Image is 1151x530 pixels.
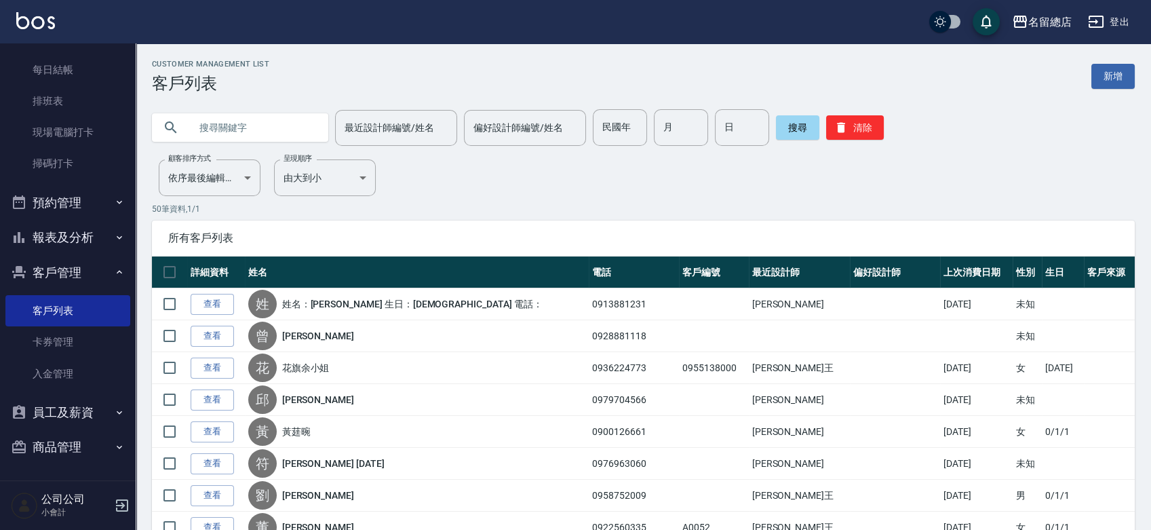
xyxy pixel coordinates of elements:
button: 客戶管理 [5,255,130,290]
a: [PERSON_NAME] [282,329,354,343]
td: 0976963060 [589,448,679,480]
td: 未知 [1013,320,1042,352]
td: [DATE] [940,288,1013,320]
div: 黃 [248,417,277,446]
button: 搜尋 [776,115,819,140]
img: Logo [16,12,55,29]
td: 女 [1013,416,1042,448]
td: [DATE] [940,352,1013,384]
td: [DATE] [940,448,1013,480]
div: 花 [248,354,277,382]
td: 0979704566 [589,384,679,416]
div: 劉 [248,481,277,510]
p: 小會計 [41,506,111,518]
a: 卡券管理 [5,326,130,358]
a: 排班表 [5,86,130,117]
a: 新增 [1091,64,1135,89]
button: 預約管理 [5,185,130,221]
a: [PERSON_NAME] [282,393,354,406]
th: 上次消費日期 [940,257,1013,288]
button: save [973,8,1000,35]
label: 顧客排序方式 [168,153,211,164]
td: 男 [1013,480,1042,512]
p: 50 筆資料, 1 / 1 [152,203,1135,215]
td: [DATE] [1042,352,1083,384]
td: [PERSON_NAME]王 [749,352,850,384]
a: 客戶列表 [5,295,130,326]
div: 姓 [248,290,277,318]
a: 查看 [191,326,234,347]
div: 名留總店 [1028,14,1072,31]
th: 最近設計師 [749,257,850,288]
a: 查看 [191,453,234,474]
button: 清除 [826,115,884,140]
td: [PERSON_NAME] [749,288,850,320]
td: [DATE] [940,480,1013,512]
a: 黃莛晼 [282,425,311,438]
th: 詳細資料 [187,257,245,288]
td: 未知 [1013,448,1042,480]
div: 由大到小 [274,159,376,196]
th: 客戶編號 [679,257,748,288]
a: 入金管理 [5,358,130,390]
div: 邱 [248,385,277,414]
td: 0900126661 [589,416,679,448]
input: 搜尋關鍵字 [190,109,317,146]
a: 姓名：[PERSON_NAME] 生日：[DEMOGRAPHIC_DATA] 電話： [282,297,543,311]
h5: 公司公司 [41,493,111,506]
h3: 客戶列表 [152,74,269,93]
th: 客戶來源 [1084,257,1135,288]
a: 查看 [191,390,234,411]
a: 查看 [191,294,234,315]
a: 現場電腦打卡 [5,117,130,148]
th: 性別 [1013,257,1042,288]
td: [PERSON_NAME] [749,416,850,448]
td: 0936224773 [589,352,679,384]
td: [PERSON_NAME] [749,384,850,416]
td: [PERSON_NAME]王 [749,480,850,512]
td: [DATE] [940,384,1013,416]
td: [DATE] [940,416,1013,448]
td: 0/1/1 [1042,416,1083,448]
a: 查看 [191,421,234,442]
h2: Customer Management List [152,60,269,69]
td: 未知 [1013,384,1042,416]
a: 每日結帳 [5,54,130,86]
th: 姓名 [245,257,589,288]
th: 偏好設計師 [850,257,940,288]
td: 0958752009 [589,480,679,512]
a: 查看 [191,485,234,506]
a: 花旗余小姐 [282,361,330,375]
div: 依序最後編輯時間 [159,159,260,196]
th: 電話 [589,257,679,288]
button: 員工及薪資 [5,395,130,430]
button: 登出 [1082,10,1135,35]
td: 0928881118 [589,320,679,352]
a: 掃碼打卡 [5,148,130,179]
div: 曾 [248,322,277,350]
button: 名留總店 [1007,8,1077,36]
button: 報表及分析 [5,220,130,255]
a: [PERSON_NAME] [282,489,354,502]
th: 生日 [1042,257,1083,288]
label: 呈現順序 [284,153,312,164]
span: 所有客戶列表 [168,231,1118,245]
td: [PERSON_NAME] [749,448,850,480]
img: Person [11,492,38,519]
td: 0913881231 [589,288,679,320]
td: 女 [1013,352,1042,384]
a: 查看 [191,358,234,379]
td: 0/1/1 [1042,480,1083,512]
button: 商品管理 [5,430,130,465]
td: 0955138000 [679,352,748,384]
a: [PERSON_NAME] [DATE] [282,457,385,470]
div: 符 [248,449,277,478]
td: 未知 [1013,288,1042,320]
